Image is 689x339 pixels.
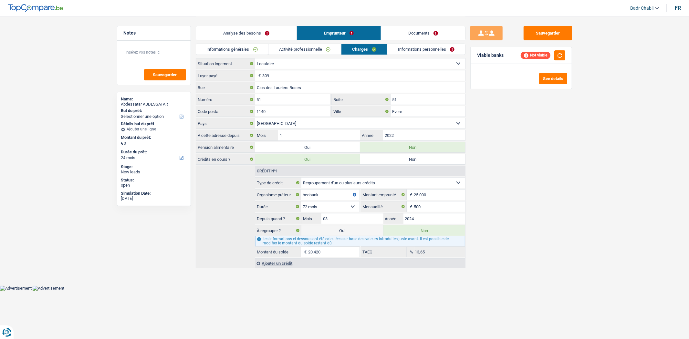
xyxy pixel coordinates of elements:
span: € [301,247,308,257]
label: But du prêt: [121,108,185,113]
span: € [121,141,123,146]
div: Status: [121,178,187,183]
div: Les informations ci-dessous ont été calculées sur base des valeurs introduites juste avant. Il es... [255,236,465,246]
div: open [121,183,187,188]
input: AAAA [383,130,465,140]
label: Organisme prêteur [255,190,301,200]
a: Emprunteur [297,26,381,40]
div: [DATE] [121,196,187,201]
span: € [407,201,414,212]
button: See details [539,73,567,84]
input: MM [321,213,383,224]
label: Mois [301,213,321,224]
input: AAAA [403,213,465,224]
span: € [255,70,262,81]
label: Crédits en cours ? [196,154,255,164]
label: Année [360,130,383,140]
label: Oui [255,142,360,152]
label: Durée [255,201,301,212]
a: Activité professionnelle [268,44,341,55]
label: Depuis quand ? [255,213,301,224]
label: Pension alimentaire [196,142,255,152]
div: Name: [121,97,187,102]
span: % [407,247,415,257]
button: Sauvegarder [524,26,572,40]
label: À cette adresse depuis [196,130,255,140]
div: Abdessatar ABDESSATAR [121,102,187,107]
label: À regrouper ? [255,225,301,236]
span: € [407,190,414,200]
label: Année [383,213,403,224]
label: Rue [196,82,255,93]
label: Oui [301,225,383,236]
a: Informations personnelles [387,44,465,55]
label: Pays [196,118,255,128]
a: Analyse des besoins [196,26,297,40]
img: TopCompare Logo [8,4,63,12]
label: Non [360,154,465,164]
label: Mensualité [361,201,407,212]
span: Badr Chabli [630,5,653,11]
label: Loyer payé [196,70,255,81]
div: Viable banks [477,53,504,58]
label: Boite [332,94,391,105]
label: Non [360,142,465,152]
label: Type de crédit [255,178,301,188]
label: Code postal [196,106,255,117]
div: Stage: [121,164,187,169]
div: Crédit nº1 [255,169,279,173]
div: Simulation Date: [121,191,187,196]
span: Sauvegarder [153,73,177,77]
label: Montant emprunté [361,190,407,200]
label: Montant du prêt: [121,135,185,140]
label: Ville [332,106,391,117]
a: Informations générales [196,44,268,55]
a: Badr Chabli [625,3,659,14]
div: Ajouter une ligne [121,127,187,131]
div: Not viable [521,52,550,59]
a: Documents [381,26,465,40]
label: TAEG [361,247,407,257]
div: New leads [121,169,187,175]
label: Non [383,225,465,236]
div: Ajouter un crédit [255,258,465,268]
div: fr [675,5,681,11]
label: Mois [255,130,278,140]
input: MM [278,130,360,140]
div: Détails but du prêt [121,121,187,127]
label: Numéro [196,94,255,105]
label: Montant du solde [255,247,301,257]
button: Sauvegarder [144,69,186,80]
label: Situation logement [196,58,255,69]
img: Advertisement [33,286,64,291]
label: Oui [255,154,360,164]
label: Durée du prêt: [121,149,185,155]
a: Charges [341,44,387,55]
h5: Notes [124,30,184,36]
